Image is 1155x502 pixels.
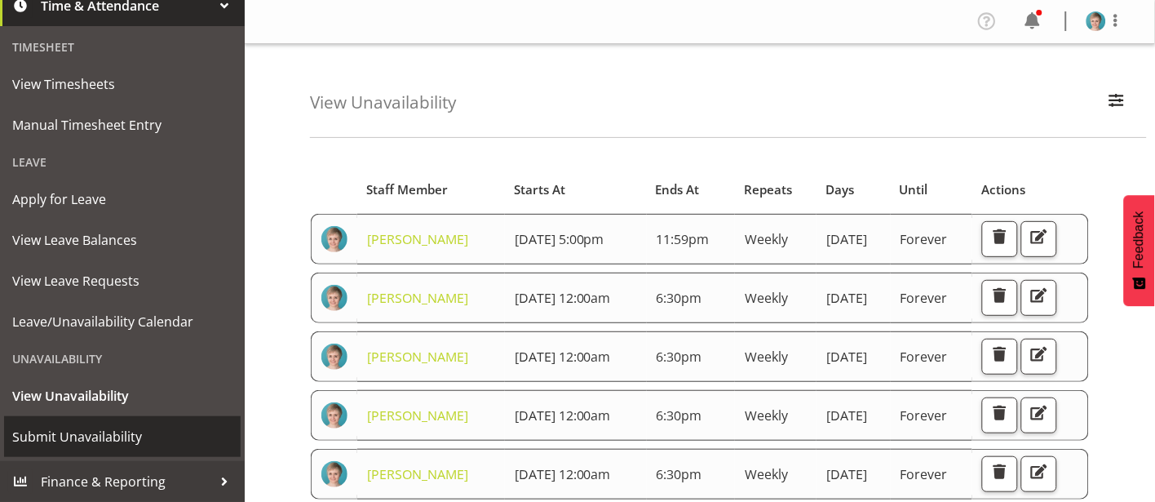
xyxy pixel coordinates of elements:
[826,406,867,424] span: [DATE]
[321,226,347,252] img: hanna-peters21c3674ac948a8f36b2e04829b363bb2.png
[1021,221,1057,257] button: Edit Unavailability
[12,269,232,293] span: View Leave Requests
[901,289,948,307] span: Forever
[745,465,788,483] span: Weekly
[826,348,867,366] span: [DATE]
[657,289,702,307] span: 6:30pm
[745,180,793,199] span: Repeats
[745,348,788,366] span: Weekly
[367,348,468,366] a: [PERSON_NAME]
[515,230,604,248] span: [DATE] 5:00pm
[367,289,468,307] a: [PERSON_NAME]
[982,280,1018,316] button: Delete Unavailability
[367,230,468,248] a: [PERSON_NAME]
[657,406,702,424] span: 6:30pm
[1021,398,1057,433] button: Edit Unavailability
[826,289,867,307] span: [DATE]
[657,230,710,248] span: 11:59pm
[1086,11,1106,31] img: hanna-peters21c3674ac948a8f36b2e04829b363bb2.png
[901,406,948,424] span: Forever
[12,228,232,252] span: View Leave Balances
[41,469,212,494] span: Finance & Reporting
[515,406,611,424] span: [DATE] 12:00am
[1021,280,1057,316] button: Edit Unavailability
[321,344,347,370] img: hanna-peters21c3674ac948a8f36b2e04829b363bb2.png
[515,348,611,366] span: [DATE] 12:00am
[745,406,788,424] span: Weekly
[4,104,241,145] a: Manual Timesheet Entry
[4,260,241,301] a: View Leave Requests
[12,187,232,211] span: Apply for Leave
[4,64,241,104] a: View Timesheets
[366,180,448,199] span: Staff Member
[982,398,1018,433] button: Delete Unavailability
[745,230,788,248] span: Weekly
[12,113,232,137] span: Manual Timesheet Entry
[4,220,241,260] a: View Leave Balances
[321,402,347,429] img: hanna-peters21c3674ac948a8f36b2e04829b363bb2.png
[367,406,468,424] a: [PERSON_NAME]
[4,145,241,179] div: Leave
[515,289,611,307] span: [DATE] 12:00am
[657,465,702,483] span: 6:30pm
[901,348,948,366] span: Forever
[4,375,241,416] a: View Unavailability
[826,180,855,199] span: Days
[657,348,702,366] span: 6:30pm
[901,465,948,483] span: Forever
[745,289,788,307] span: Weekly
[826,230,867,248] span: [DATE]
[1100,85,1134,121] button: Filter Employees
[310,93,456,112] h4: View Unavailability
[900,180,928,199] span: Until
[982,456,1018,492] button: Delete Unavailability
[1132,211,1147,269] span: Feedback
[1124,195,1155,306] button: Feedback - Show survey
[981,180,1025,199] span: Actions
[982,339,1018,375] button: Delete Unavailability
[4,179,241,220] a: Apply for Leave
[982,221,1018,257] button: Delete Unavailability
[12,309,232,334] span: Leave/Unavailability Calendar
[12,72,232,96] span: View Timesheets
[514,180,565,199] span: Starts At
[656,180,700,199] span: Ends At
[12,424,232,449] span: Submit Unavailability
[12,384,232,408] span: View Unavailability
[4,342,241,375] div: Unavailability
[4,416,241,457] a: Submit Unavailability
[321,285,347,311] img: hanna-peters21c3674ac948a8f36b2e04829b363bb2.png
[515,465,611,483] span: [DATE] 12:00am
[901,230,948,248] span: Forever
[826,465,867,483] span: [DATE]
[367,465,468,483] a: [PERSON_NAME]
[4,301,241,342] a: Leave/Unavailability Calendar
[321,461,347,487] img: hanna-peters21c3674ac948a8f36b2e04829b363bb2.png
[1021,339,1057,375] button: Edit Unavailability
[4,30,241,64] div: Timesheet
[1021,456,1057,492] button: Edit Unavailability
